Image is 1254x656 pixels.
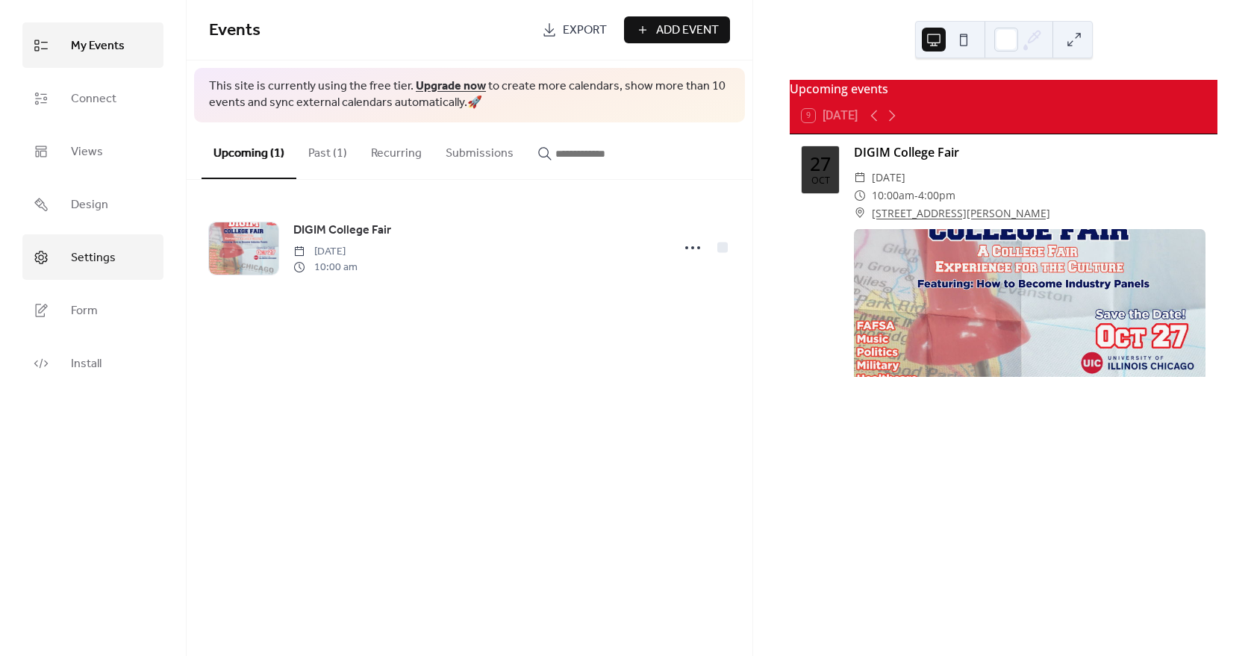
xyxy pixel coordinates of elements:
[22,340,163,386] a: Install
[296,122,359,178] button: Past (1)
[22,75,163,121] a: Connect
[811,176,830,186] div: Oct
[293,221,391,240] a: DIGIM College Fair
[293,244,358,260] span: [DATE]
[71,87,116,110] span: Connect
[854,143,1205,161] div: DIGIM College Fair
[71,299,98,322] span: Form
[22,234,163,280] a: Settings
[624,16,730,43] button: Add Event
[872,187,914,204] span: 10:00am
[359,122,434,178] button: Recurring
[71,193,108,216] span: Design
[872,204,1050,222] a: [STREET_ADDRESS][PERSON_NAME]
[209,78,730,112] span: This site is currently using the free tier. to create more calendars, show more than 10 events an...
[22,181,163,227] a: Design
[531,16,618,43] a: Export
[293,260,358,275] span: 10:00 am
[202,122,296,179] button: Upcoming (1)
[854,187,866,204] div: ​
[656,22,719,40] span: Add Event
[854,169,866,187] div: ​
[71,246,116,269] span: Settings
[22,287,163,333] a: Form
[71,34,125,57] span: My Events
[209,14,261,47] span: Events
[416,75,486,98] a: Upgrade now
[563,22,607,40] span: Export
[22,22,163,68] a: My Events
[434,122,525,178] button: Submissions
[22,128,163,174] a: Views
[71,140,103,163] span: Views
[293,222,391,240] span: DIGIM College Fair
[71,352,102,375] span: Install
[854,204,866,222] div: ​
[810,154,831,173] div: 27
[918,187,955,204] span: 4:00pm
[790,80,1217,98] div: Upcoming events
[872,169,905,187] span: [DATE]
[914,187,918,204] span: -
